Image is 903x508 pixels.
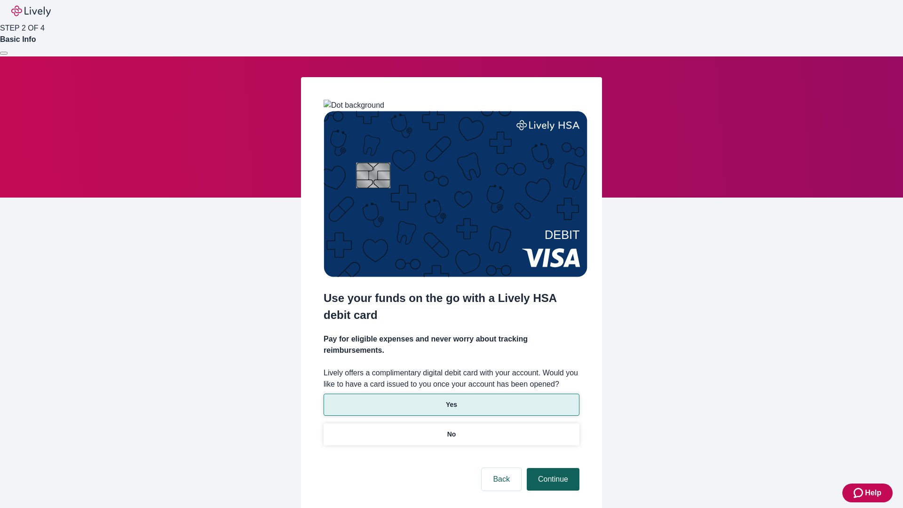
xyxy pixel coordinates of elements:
[527,468,579,491] button: Continue
[324,423,579,445] button: No
[854,487,865,499] svg: Zendesk support icon
[324,367,579,390] label: Lively offers a complimentary digital debit card with your account. Would you like to have a card...
[324,394,579,416] button: Yes
[11,6,51,17] img: Lively
[865,487,881,499] span: Help
[447,429,456,439] p: No
[842,484,893,502] button: Zendesk support iconHelp
[324,290,579,324] h2: Use your funds on the go with a Lively HSA debit card
[324,111,587,277] img: Debit card
[482,468,521,491] button: Back
[324,100,384,111] img: Dot background
[446,400,457,410] p: Yes
[324,333,579,356] h4: Pay for eligible expenses and never worry about tracking reimbursements.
